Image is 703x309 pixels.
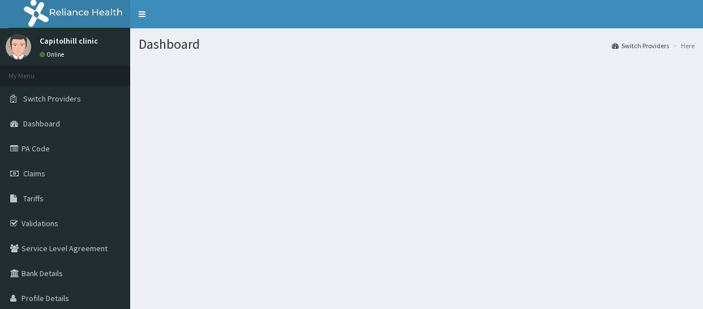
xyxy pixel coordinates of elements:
[40,50,67,58] a: Online
[612,41,669,50] a: Switch Providers
[23,193,44,204] span: Tariffs
[6,34,31,60] img: User Image
[40,37,98,45] p: Capitolhill clinic
[23,94,81,104] span: Switch Providers
[23,168,45,179] span: Claims
[23,118,60,129] span: Dashboard
[670,41,695,50] li: Here
[139,37,695,52] h1: Dashboard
